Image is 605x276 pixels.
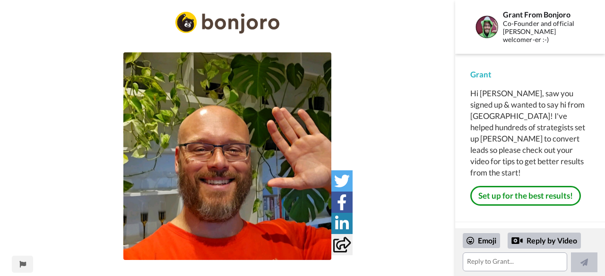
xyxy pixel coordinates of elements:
[503,10,589,19] div: Grant From Bonjoro
[511,235,523,246] div: Reply by Video
[123,52,331,260] img: 1fdc8d8c-e5e5-4002-a94e-8679af4d50a1-thumb.jpg
[175,12,279,33] img: 2a52b69d-e857-4f9a-8984-97bc6eb86c7e
[475,16,498,38] img: Profile Image
[470,186,581,206] a: Set up for the best results!
[508,233,581,249] div: Reply by Video
[503,20,589,43] div: Co-Founder and official [PERSON_NAME] welcomer-er :-)
[470,69,590,80] div: Grant
[470,88,590,178] div: Hi [PERSON_NAME], saw you signed up & wanted to say hi from [GEOGRAPHIC_DATA]! I've helped hundre...
[463,233,500,248] div: Emoji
